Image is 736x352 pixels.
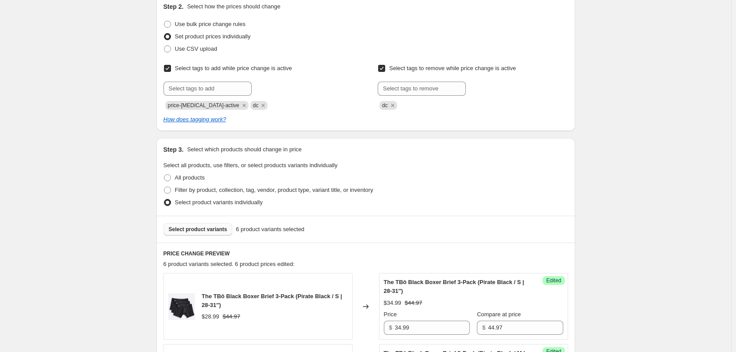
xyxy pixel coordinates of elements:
[482,324,485,331] span: $
[175,33,251,40] span: Set product prices individually
[389,65,516,71] span: Select tags to remove while price change is active
[477,311,521,318] span: Compare at price
[175,45,217,52] span: Use CSV upload
[187,145,301,154] p: Select which products should change in price
[546,277,561,284] span: Edited
[164,82,252,96] input: Select tags to add
[187,2,280,11] p: Select how the prices should change
[202,293,342,308] span: The TBô Black Boxer Brief 3-Pack (Pirate Black / S | 28-31″)
[382,102,388,109] span: dc
[175,187,373,193] span: Filter by product, collection, tag, vendor, product type, variant title, or inventory
[164,145,184,154] h2: Step 3.
[164,2,184,11] h2: Step 2.
[164,250,568,257] h6: PRICE CHANGE PREVIEW
[236,225,304,234] span: 6 product variants selected
[168,293,195,320] img: TheTBoBoxerBrief3pack-Black_80x.png
[240,101,248,109] button: Remove price-change-job-active
[384,279,524,294] span: The TBô Black Boxer Brief 3-Pack (Pirate Black / S | 28-31″)
[259,101,267,109] button: Remove dc
[405,299,422,307] strike: $44.97
[168,102,239,109] span: price-change-job-active
[389,324,392,331] span: $
[253,102,259,109] span: dc
[202,312,219,321] div: $28.99
[175,65,292,71] span: Select tags to add while price change is active
[164,261,295,267] span: 6 product variants selected. 6 product prices edited:
[164,162,338,169] span: Select all products, use filters, or select products variants individually
[164,116,226,123] a: How does tagging work?
[175,21,245,27] span: Use bulk price change rules
[378,82,466,96] input: Select tags to remove
[223,312,240,321] strike: $44.97
[175,199,263,206] span: Select product variants individually
[175,174,205,181] span: All products
[384,299,401,307] div: $34.99
[389,101,397,109] button: Remove dc
[169,226,227,233] span: Select product variants
[384,311,397,318] span: Price
[164,223,233,236] button: Select product variants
